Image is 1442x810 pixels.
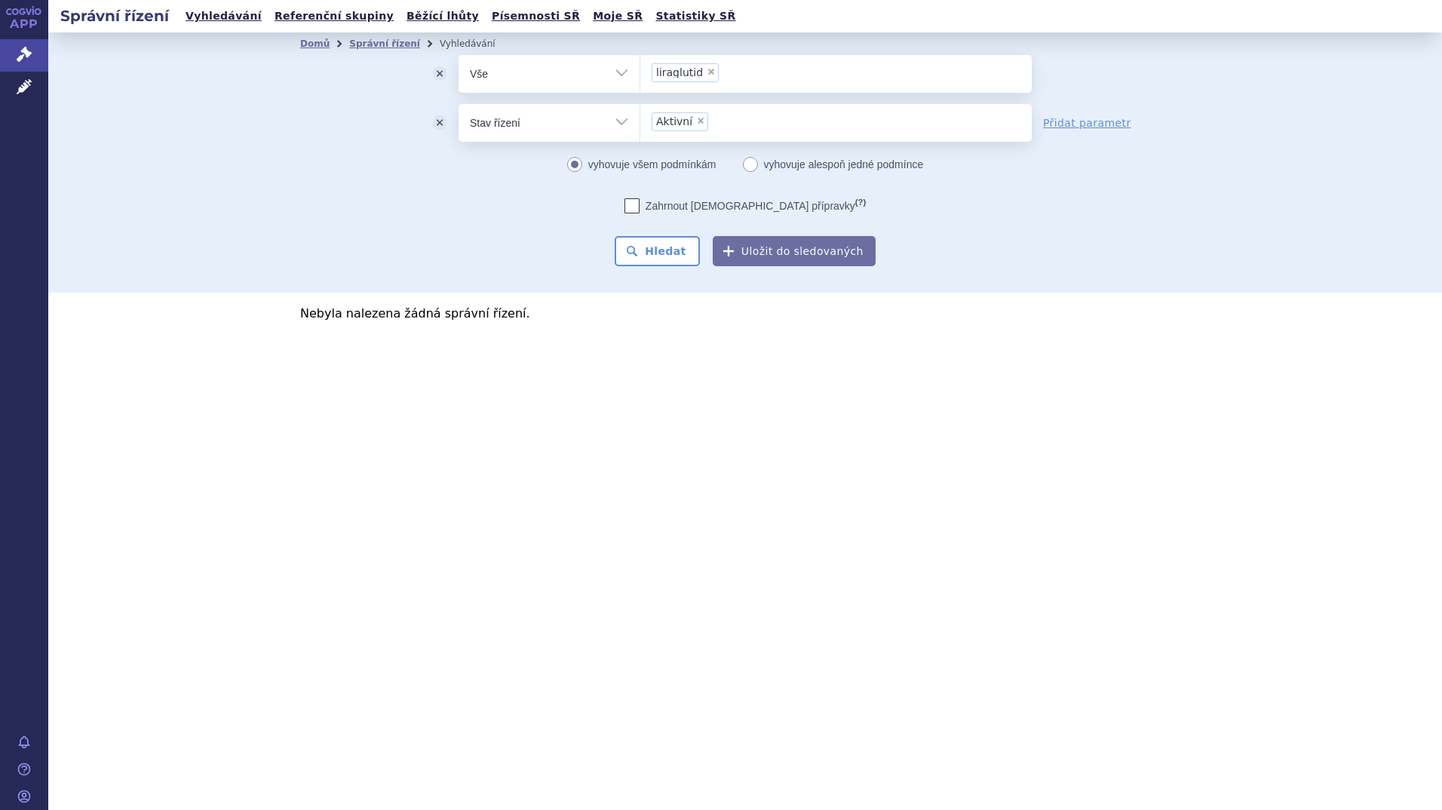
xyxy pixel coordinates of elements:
[651,6,740,26] a: Statistiky SŘ
[656,116,692,127] span: Aktivní
[421,55,459,93] button: odstranit
[300,38,330,49] a: Domů
[270,6,398,26] a: Referenční skupiny
[487,6,584,26] a: Písemnosti SŘ
[349,38,420,49] a: Správní řízení
[743,153,924,176] label: vyhovuje alespoň jedné podmínce
[713,112,721,130] input: Aktivní
[696,116,705,125] span: ×
[855,198,866,207] abbr: (?)
[402,6,483,26] a: Běžící lhůty
[707,67,716,76] span: ×
[1043,115,1131,130] a: Přidat parametr
[624,198,866,213] label: Zahrnout [DEMOGRAPHIC_DATA] přípravky
[713,236,876,266] button: Uložit do sledovaných
[421,104,459,142] button: odstranit
[567,153,716,176] label: vyhovuje všem podmínkám
[656,67,703,78] span: liraglutid
[615,236,700,266] button: Hledat
[440,32,515,55] li: Vyhledávání
[48,5,181,26] h2: Správní řízení
[723,63,732,81] input: liraglutid
[300,308,1190,320] p: Nebyla nalezena žádná správní řízení.
[181,6,266,26] a: Vyhledávání
[588,6,647,26] a: Moje SŘ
